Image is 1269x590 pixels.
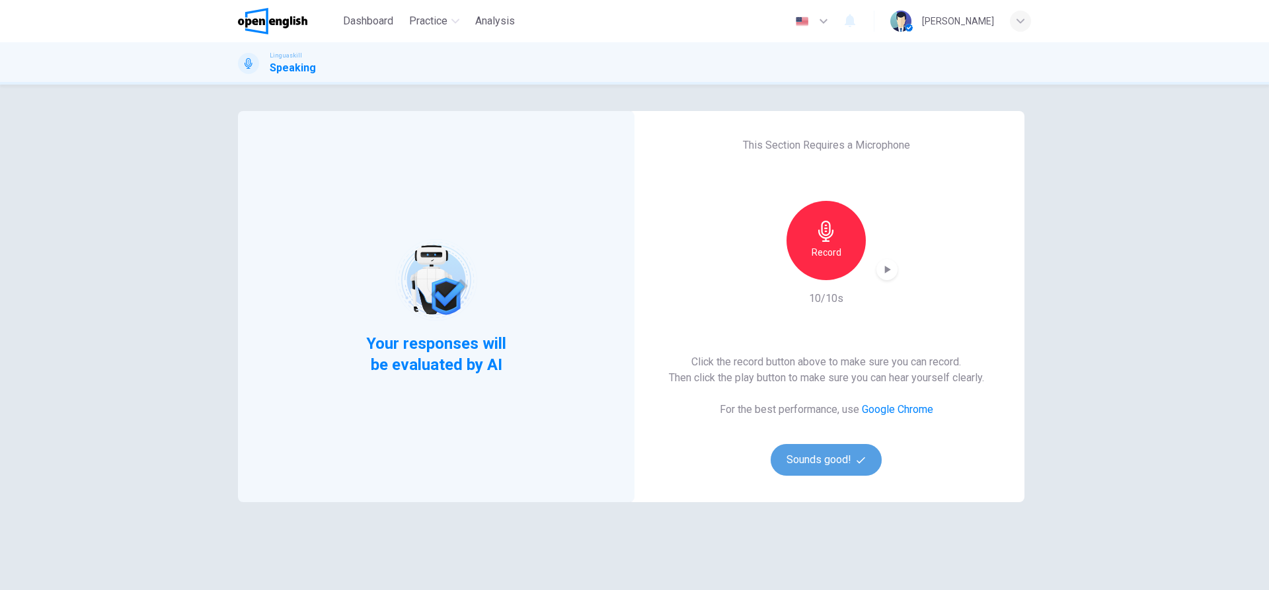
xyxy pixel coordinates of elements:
h6: 10/10s [809,291,843,307]
a: OpenEnglish logo [238,8,338,34]
img: OpenEnglish logo [238,8,307,34]
a: Google Chrome [862,403,933,416]
button: Practice [404,9,465,33]
button: Dashboard [338,9,399,33]
h6: Click the record button above to make sure you can record. Then click the play button to make sur... [669,354,984,386]
span: Practice [409,13,447,29]
h6: Record [812,244,841,260]
img: Profile picture [890,11,911,32]
h6: For the best performance, use [720,402,933,418]
h1: Speaking [270,60,316,76]
span: Linguaskill [270,51,302,60]
img: robot icon [394,238,478,322]
div: [PERSON_NAME] [922,13,994,29]
img: en [794,17,810,26]
h6: This Section Requires a Microphone [743,137,910,153]
span: Analysis [475,13,515,29]
button: Analysis [470,9,520,33]
span: Your responses will be evaluated by AI [356,333,517,375]
button: Sounds good! [771,444,882,476]
span: Dashboard [343,13,393,29]
button: Record [787,201,866,280]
